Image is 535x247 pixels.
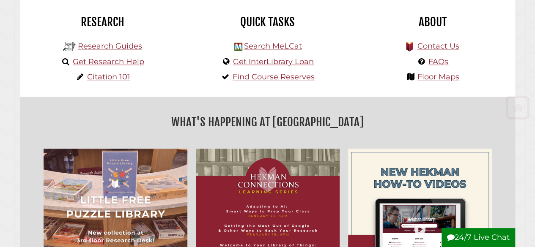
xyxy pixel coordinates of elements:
a: FAQs [428,57,448,66]
h2: Quick Tasks [192,15,344,29]
img: Hekman Library Logo [234,43,242,51]
h2: About [357,15,509,29]
h2: Research [27,15,179,29]
a: Floor Maps [417,72,459,81]
img: Hekman Library Logo [63,40,76,53]
a: Get Research Help [73,57,144,66]
a: Research Guides [78,41,142,51]
h2: What's Happening at [GEOGRAPHIC_DATA] [27,112,509,132]
a: Search MeLCat [244,41,302,51]
a: Find Course Reserves [233,72,315,81]
a: Contact Us [417,41,459,51]
a: Citation 101 [87,72,130,81]
a: Back to Top [502,100,533,114]
a: Get InterLibrary Loan [233,57,314,66]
